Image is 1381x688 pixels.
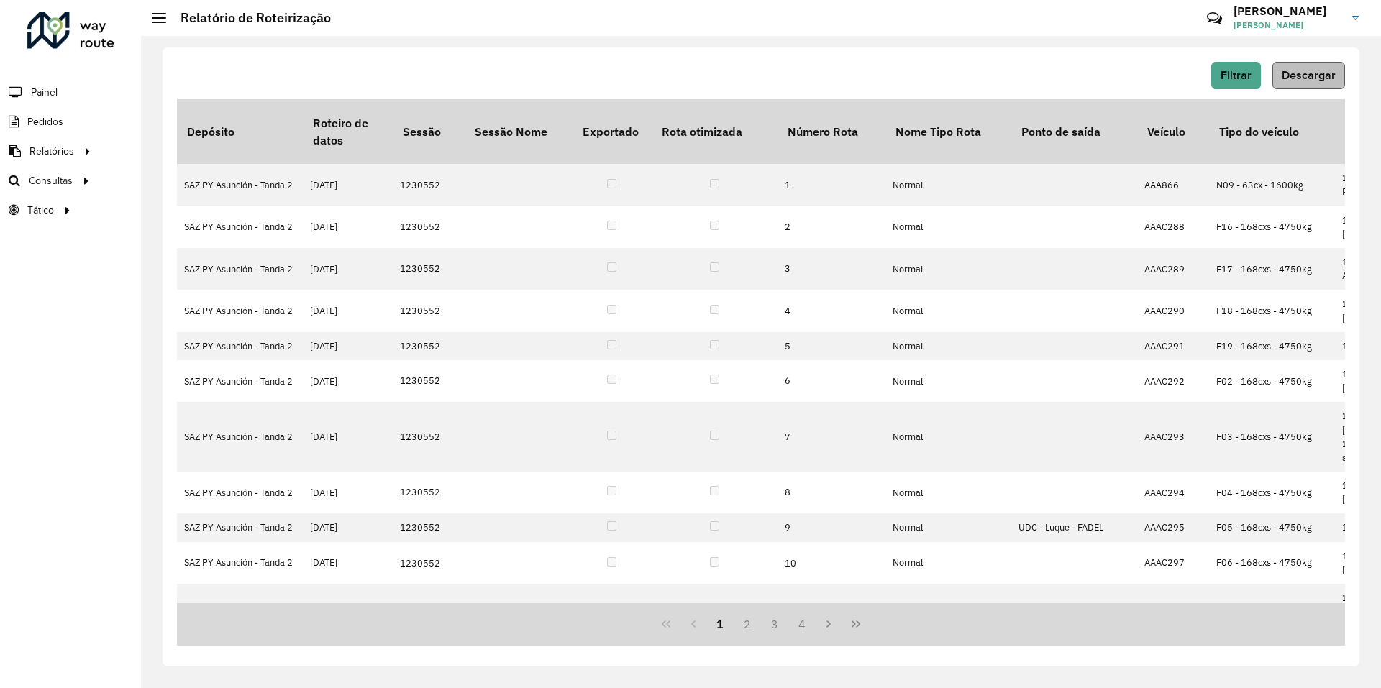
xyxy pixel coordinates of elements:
td: [DATE] [303,402,393,472]
span: [PERSON_NAME] [1234,19,1341,32]
th: Tipo do veículo [1209,99,1335,164]
td: AAAC289 [1137,248,1209,290]
td: 1230552 [393,164,465,206]
td: Normal [885,513,1011,541]
td: Normal [885,542,1011,584]
button: 1 [707,610,734,638]
td: 6 [778,360,885,402]
td: AAAC288 [1137,206,1209,248]
td: [DATE] [303,584,393,640]
td: AAAC298 [1137,584,1209,640]
td: 1230552 [393,290,465,331]
th: Sessão Nome [465,99,573,164]
td: F04 - 168cxs - 4750kg [1209,472,1335,513]
th: Exportado [573,99,652,164]
td: 7 [778,402,885,472]
td: F02 - 168cxs - 4750kg [1209,360,1335,402]
td: SAZ PY Asunción - Tanda 2 [177,513,303,541]
span: Tático [27,203,54,218]
td: AAA866 [1137,164,1209,206]
span: Painel [31,85,58,100]
td: SAZ PY Asunción - Tanda 2 [177,332,303,360]
td: SAZ PY Asunción - Tanda 2 [177,290,303,331]
td: SAZ PY Asunción - Tanda 2 [177,472,303,513]
th: Veículo [1137,99,1209,164]
td: SAZ PY Asunción - Tanda 2 [177,584,303,640]
td: F18 - 168cxs - 4750kg [1209,290,1335,331]
span: Filtrar [1221,69,1252,81]
td: 1230552 [393,360,465,402]
td: Normal [885,332,1011,360]
td: F07 - 168cxs - 4750kg [1209,584,1335,640]
td: SAZ PY Asunción - Tanda 2 [177,360,303,402]
td: UDC - Luque - FADEL [1011,513,1137,541]
td: 1230552 [393,332,465,360]
td: [DATE] [303,290,393,331]
td: AAAC293 [1137,402,1209,472]
td: F03 - 168cxs - 4750kg [1209,402,1335,472]
td: 1230552 [393,584,465,640]
h3: [PERSON_NAME] [1234,4,1341,18]
td: F06 - 168cxs - 4750kg [1209,542,1335,584]
th: Sessão [393,99,465,164]
td: 11 [778,584,885,640]
td: N09 - 63cx - 1600kg [1209,164,1335,206]
button: 4 [788,610,816,638]
button: 3 [761,610,788,638]
button: Descargar [1272,62,1345,89]
span: Pedidos [27,114,63,129]
button: Última página [842,610,870,638]
td: 3 [778,248,885,290]
td: 1230552 [393,206,465,248]
td: AAAC291 [1137,332,1209,360]
td: Normal [885,206,1011,248]
td: [DATE] [303,332,393,360]
td: 1230552 [393,402,465,472]
button: Filtrar [1211,62,1261,89]
td: 1230552 [393,248,465,290]
td: 10 [778,542,885,584]
td: Normal [885,248,1011,290]
td: SAZ PY Asunción - Tanda 2 [177,248,303,290]
td: 5 [778,332,885,360]
th: Roteiro de datos [303,99,393,164]
td: 1 [778,164,885,206]
th: Rota otimizada [652,99,778,164]
a: Contato Rápido [1199,3,1230,34]
span: Relatórios [29,144,74,159]
td: 2 [778,206,885,248]
button: 2 [734,610,761,638]
th: Número Rota [778,99,885,164]
td: AAAC294 [1137,472,1209,513]
td: [DATE] [303,248,393,290]
td: F05 - 168cxs - 4750kg [1209,513,1335,541]
td: [DATE] [303,513,393,541]
h2: Relatório de Roteirização [166,10,331,26]
td: F17 - 168cxs - 4750kg [1209,248,1335,290]
td: F19 - 168cxs - 4750kg [1209,332,1335,360]
td: 8 [778,472,885,513]
td: [DATE] [303,542,393,584]
span: Consultas [29,173,73,188]
td: AAAC295 [1137,513,1209,541]
td: AAAC290 [1137,290,1209,331]
td: AAAC292 [1137,360,1209,402]
td: [DATE] [303,164,393,206]
td: SAZ PY Asunción - Tanda 2 [177,206,303,248]
td: F16 - 168cxs - 4750kg [1209,206,1335,248]
td: SAZ PY Asunción - Tanda 2 [177,402,303,472]
td: [DATE] [303,206,393,248]
td: [DATE] [303,360,393,402]
button: Página siguiente [815,610,842,638]
td: Normal [885,360,1011,402]
td: [DATE] [303,472,393,513]
td: SAZ PY Asunción - Tanda 2 [177,542,303,584]
td: 1230552 [393,542,465,584]
td: 9 [778,513,885,541]
td: AAAC297 [1137,542,1209,584]
span: Descargar [1282,69,1336,81]
td: 1230552 [393,513,465,541]
th: Ponto de saída [1011,99,1137,164]
td: 4 [778,290,885,331]
td: Normal [885,472,1011,513]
